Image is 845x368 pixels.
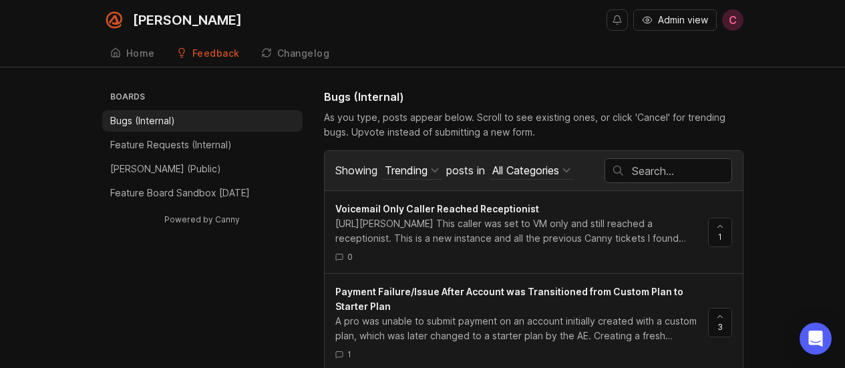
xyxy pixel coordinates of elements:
[133,13,242,27] div: [PERSON_NAME]
[722,9,743,31] button: C
[633,9,717,31] button: Admin view
[335,202,708,262] a: Voicemail Only Caller Reached Receptionist[URL][PERSON_NAME] This caller was set to VM only and s...
[335,203,539,214] span: Voicemail Only Caller Reached Receptionist
[800,323,832,355] div: Open Intercom Messenger
[335,164,377,177] span: Showing
[658,13,708,27] span: Admin view
[102,134,303,156] a: Feature Requests (Internal)
[324,89,404,105] h1: Bugs (Internal)
[168,40,248,67] a: Feedback
[102,40,163,67] a: Home
[102,158,303,180] a: [PERSON_NAME] (Public)
[382,162,442,180] button: Showing
[162,212,242,227] a: Powered by Canny
[335,285,708,360] a: Payment Failure/Issue After Account was Transitioned from Custom Plan to Starter PlanA pro was un...
[253,40,338,67] a: Changelog
[729,12,737,28] span: C
[110,138,232,152] p: Feature Requests (Internal)
[446,164,485,177] span: posts in
[102,110,303,132] a: Bugs (Internal)
[347,349,351,360] span: 1
[708,308,732,337] button: 3
[324,110,743,140] div: As you type, posts appear below. Scroll to see existing ones, or click 'Cancel' for trending bugs...
[347,251,353,262] span: 0
[335,216,697,246] div: [URL][PERSON_NAME] This caller was set to VM only and still reached a receptionist. This is a new...
[102,8,126,32] img: Smith.ai logo
[102,182,303,204] a: Feature Board Sandbox [DATE]
[108,89,303,108] h3: Boards
[126,49,155,58] div: Home
[192,49,240,58] div: Feedback
[708,218,732,247] button: 1
[335,286,683,312] span: Payment Failure/Issue After Account was Transitioned from Custom Plan to Starter Plan
[110,114,175,128] p: Bugs (Internal)
[607,9,628,31] button: Notifications
[335,314,697,343] div: A pro was unable to submit payment on an account initially created with a custom plan, which was ...
[385,163,428,178] div: Trending
[717,321,723,333] span: 3
[492,163,559,178] div: All Categories
[110,162,221,176] p: [PERSON_NAME] (Public)
[632,164,731,178] input: Search…
[277,49,330,58] div: Changelog
[110,186,250,200] p: Feature Board Sandbox [DATE]
[490,162,573,180] button: posts in
[718,231,722,242] span: 1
